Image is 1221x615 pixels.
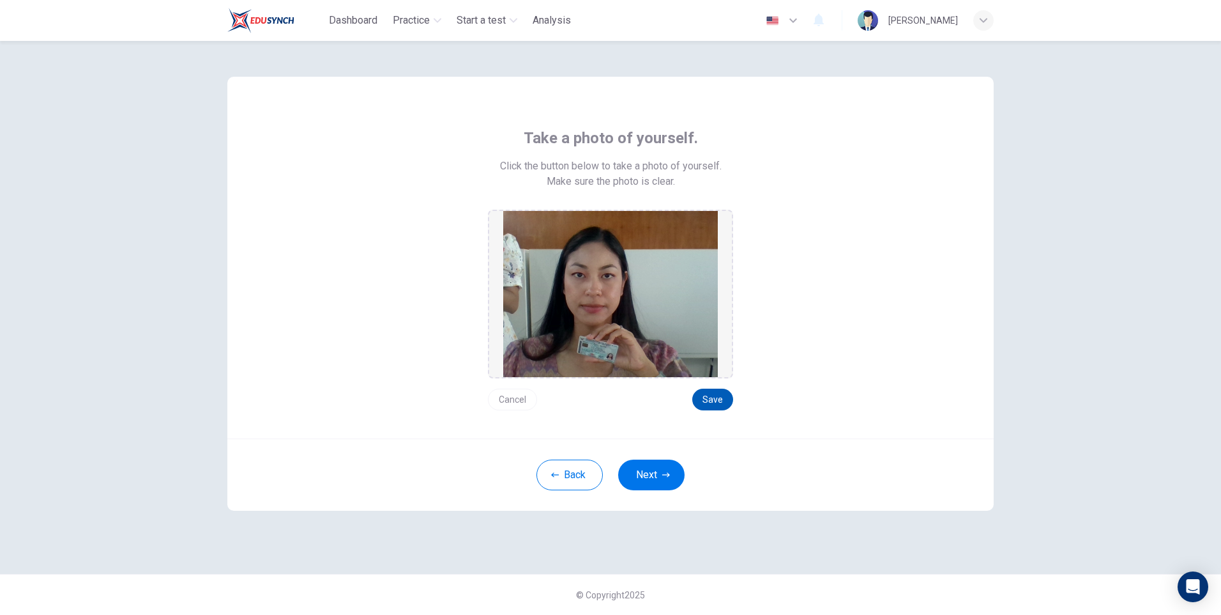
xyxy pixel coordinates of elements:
[324,9,383,32] button: Dashboard
[457,13,506,28] span: Start a test
[533,13,571,28] span: Analysis
[1178,572,1208,602] div: Open Intercom Messenger
[527,9,576,32] button: Analysis
[329,13,377,28] span: Dashboard
[451,9,522,32] button: Start a test
[503,211,718,377] img: preview screemshot
[524,128,698,148] span: Take a photo of yourself.
[618,460,685,490] button: Next
[227,8,294,33] img: Train Test logo
[227,8,324,33] a: Train Test logo
[536,460,603,490] button: Back
[692,389,733,410] button: Save
[547,174,675,189] span: Make sure the photo is clear.
[576,590,645,600] span: © Copyright 2025
[393,13,430,28] span: Practice
[388,9,446,32] button: Practice
[488,389,537,410] button: Cancel
[764,16,780,26] img: en
[500,159,722,174] span: Click the button below to take a photo of yourself.
[888,13,958,28] div: [PERSON_NAME]
[858,10,878,31] img: Profile picture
